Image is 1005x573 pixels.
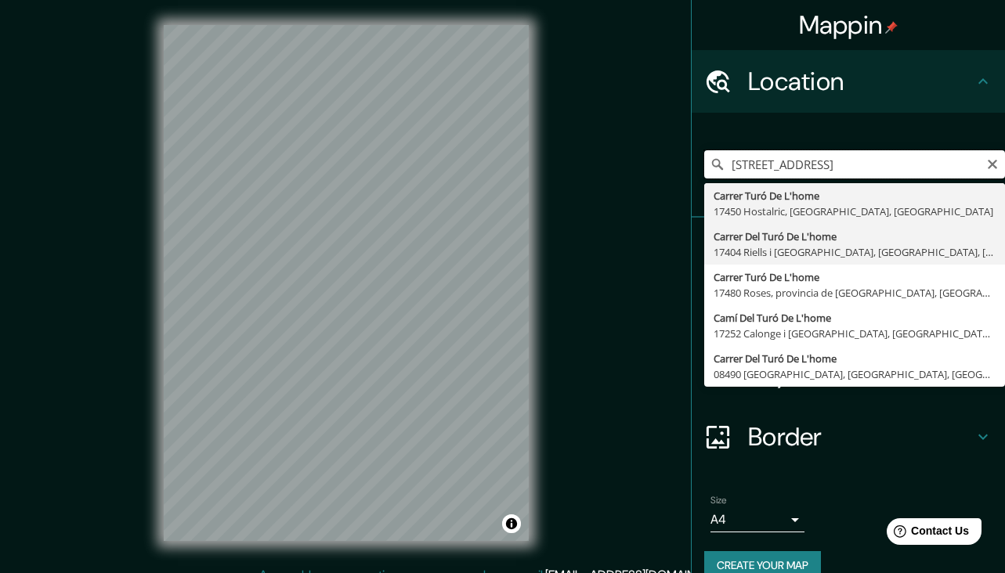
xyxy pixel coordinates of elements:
[714,244,996,260] div: 17404 Riells i [GEOGRAPHIC_DATA], [GEOGRAPHIC_DATA], [GEOGRAPHIC_DATA]
[714,326,996,341] div: 17252 Calonge i [GEOGRAPHIC_DATA], [GEOGRAPHIC_DATA], [GEOGRAPHIC_DATA]
[714,285,996,301] div: 17480 Roses, provincia de [GEOGRAPHIC_DATA], [GEOGRAPHIC_DATA]
[748,359,974,390] h4: Layout
[710,507,804,532] div: A4
[502,514,521,533] button: Toggle attribution
[164,25,529,541] canvas: Map
[714,188,996,204] div: Carrer Turó De L'home
[714,310,996,326] div: Camí Del Turó De L'home
[885,21,898,34] img: pin-icon.png
[714,269,996,285] div: Carrer Turó De L'home
[866,512,988,556] iframe: Help widget launcher
[714,204,996,219] div: 17450 Hostalric, [GEOGRAPHIC_DATA], [GEOGRAPHIC_DATA]
[714,366,996,382] div: 08490 [GEOGRAPHIC_DATA], [GEOGRAPHIC_DATA], [GEOGRAPHIC_DATA]
[710,494,727,507] label: Size
[704,150,1005,178] input: Pick your city or area
[748,421,974,452] h4: Border
[714,229,996,244] div: Carrer Del Turó De L'home
[986,156,999,171] button: Clear
[692,280,1005,343] div: Style
[799,9,898,41] h4: Mappin
[692,50,1005,113] div: Location
[692,218,1005,280] div: Pins
[714,351,996,366] div: Carrer Del Turó De L'home
[748,66,974,97] h4: Location
[692,405,1005,468] div: Border
[692,343,1005,405] div: Layout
